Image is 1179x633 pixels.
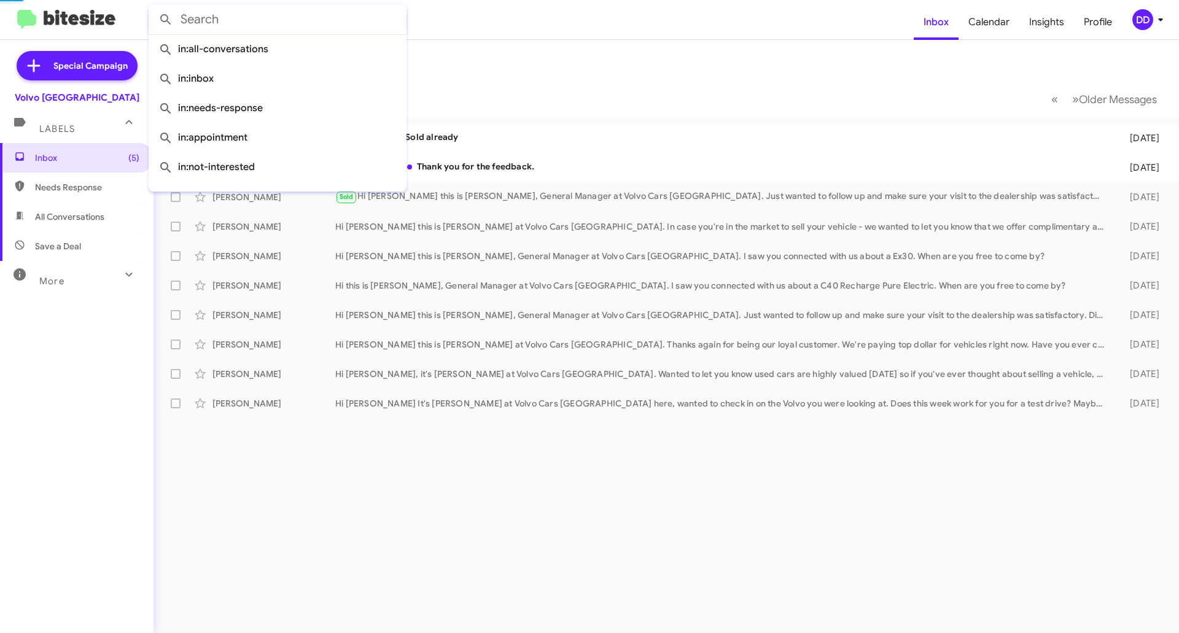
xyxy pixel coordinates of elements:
[1110,368,1169,380] div: [DATE]
[35,152,139,164] span: Inbox
[1072,91,1079,107] span: »
[1110,397,1169,410] div: [DATE]
[212,191,335,203] div: [PERSON_NAME]
[128,152,139,164] span: (5)
[39,123,75,134] span: Labels
[914,4,959,40] a: Inbox
[335,131,1110,145] div: Sold already
[335,220,1110,233] div: Hi [PERSON_NAME] this is [PERSON_NAME] at Volvo Cars [GEOGRAPHIC_DATA]. In case you're in the mar...
[39,276,64,287] span: More
[1045,87,1164,112] nav: Page navigation example
[149,5,407,34] input: Search
[212,368,335,380] div: [PERSON_NAME]
[335,368,1110,380] div: Hi [PERSON_NAME], it's [PERSON_NAME] at Volvo Cars [GEOGRAPHIC_DATA]. Wanted to let you know used...
[15,91,139,104] div: Volvo [GEOGRAPHIC_DATA]
[158,123,397,152] span: in:appointment
[1110,309,1169,321] div: [DATE]
[158,34,397,64] span: in:all-conversations
[1132,9,1153,30] div: DD
[335,309,1110,321] div: Hi [PERSON_NAME] this is [PERSON_NAME], General Manager at Volvo Cars [GEOGRAPHIC_DATA]. Just wan...
[35,211,104,223] span: All Conversations
[212,250,335,262] div: [PERSON_NAME]
[53,60,128,72] span: Special Campaign
[212,279,335,292] div: [PERSON_NAME]
[959,4,1019,40] a: Calendar
[1110,191,1169,203] div: [DATE]
[1110,220,1169,233] div: [DATE]
[212,397,335,410] div: [PERSON_NAME]
[340,193,354,201] span: Sold
[35,181,139,193] span: Needs Response
[1065,87,1164,112] button: Next
[158,93,397,123] span: in:needs-response
[35,240,81,252] span: Save a Deal
[335,279,1110,292] div: Hi this is [PERSON_NAME], General Manager at Volvo Cars [GEOGRAPHIC_DATA]. I saw you connected wi...
[1110,338,1169,351] div: [DATE]
[212,309,335,321] div: [PERSON_NAME]
[158,152,397,182] span: in:not-interested
[1044,87,1065,112] button: Previous
[212,338,335,351] div: [PERSON_NAME]
[158,64,397,93] span: in:inbox
[1122,9,1165,30] button: DD
[158,182,397,211] span: in:sold-verified
[1110,250,1169,262] div: [DATE]
[1019,4,1074,40] a: Insights
[1074,4,1122,40] a: Profile
[335,190,1110,204] div: Hi [PERSON_NAME] this is [PERSON_NAME], General Manager at Volvo Cars [GEOGRAPHIC_DATA]. Just wan...
[335,338,1110,351] div: Hi [PERSON_NAME] this is [PERSON_NAME] at Volvo Cars [GEOGRAPHIC_DATA]. Thanks again for being ou...
[17,51,138,80] a: Special Campaign
[212,220,335,233] div: [PERSON_NAME]
[1110,161,1169,174] div: [DATE]
[1110,132,1169,144] div: [DATE]
[335,397,1110,410] div: Hi [PERSON_NAME] It's [PERSON_NAME] at Volvo Cars [GEOGRAPHIC_DATA] here, wanted to check in on t...
[1110,279,1169,292] div: [DATE]
[1079,93,1157,106] span: Older Messages
[1051,91,1058,107] span: «
[335,160,1110,174] div: Thank you for the feedback.
[335,250,1110,262] div: Hi [PERSON_NAME] this is [PERSON_NAME], General Manager at Volvo Cars [GEOGRAPHIC_DATA]. I saw yo...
